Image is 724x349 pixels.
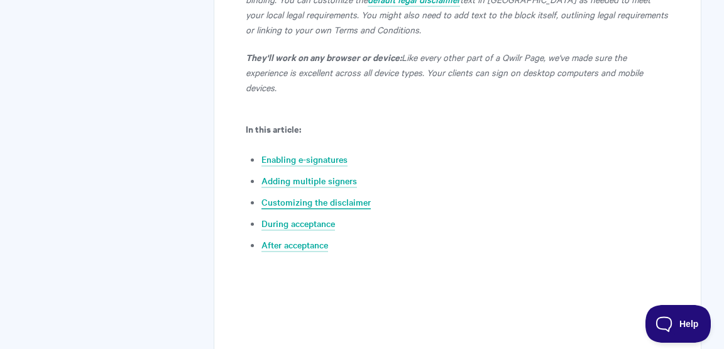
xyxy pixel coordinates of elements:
a: During acceptance [261,217,335,231]
iframe: Toggle Customer Support [645,305,711,343]
b: In this article: [246,122,301,135]
a: After acceptance [261,238,328,252]
em: Like every other part of a Qwilr Page, we've made sure the experience is excellent across all dev... [246,51,643,94]
a: Enabling e-signatures [261,153,348,167]
a: Adding multiple signers [261,174,357,188]
strong: They'll work on any browser or device: [246,50,402,64]
a: Customizing the disclaimer [261,196,371,209]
